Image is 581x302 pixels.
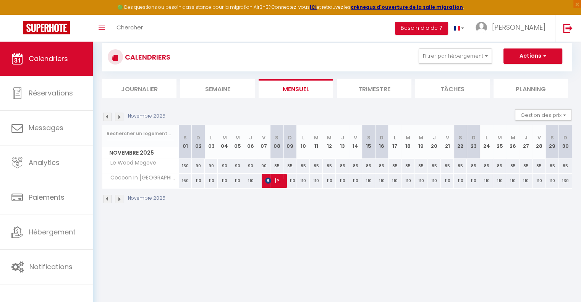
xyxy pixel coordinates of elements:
abbr: J [524,134,528,141]
div: 85 [336,159,349,173]
th: 19 [414,125,427,159]
div: 110 [296,174,309,188]
div: 110 [218,174,231,188]
th: 17 [388,125,401,159]
div: 90 [257,159,270,173]
th: 24 [480,125,493,159]
abbr: M [406,134,410,141]
span: Réservations [29,88,73,98]
abbr: L [210,134,212,141]
div: 85 [414,159,427,173]
span: [PERSON_NAME] [265,173,282,188]
abbr: S [183,134,187,141]
th: 14 [349,125,362,159]
div: 110 [467,174,480,188]
th: 15 [362,125,375,159]
div: 90 [244,159,257,173]
div: 85 [520,159,532,173]
div: 110 [480,174,493,188]
span: Notifications [29,262,73,271]
div: 110 [545,174,558,188]
abbr: V [354,134,357,141]
div: 110 [506,174,519,188]
abbr: L [394,134,396,141]
div: 90 [192,159,205,173]
th: 10 [296,125,309,159]
button: Gestion des prix [515,109,572,121]
div: 110 [336,174,349,188]
div: 85 [388,159,401,173]
li: Planning [494,79,568,98]
div: 110 [427,174,440,188]
th: 27 [520,125,532,159]
div: 85 [401,159,414,173]
span: Le Wood Megeve [104,159,158,167]
th: 01 [179,125,192,159]
th: 11 [310,125,323,159]
div: 85 [545,159,558,173]
div: 85 [296,159,309,173]
button: Actions [503,48,562,64]
div: 160 [179,174,192,188]
li: Tâches [415,79,490,98]
button: Filtrer par hébergement [419,48,492,64]
div: 110 [310,174,323,188]
span: Calendriers [29,54,68,63]
div: 110 [205,174,218,188]
abbr: M [327,134,332,141]
div: 110 [349,174,362,188]
div: 130 [559,174,572,188]
div: 85 [559,159,572,173]
li: Mensuel [259,79,333,98]
li: Trimestre [337,79,411,98]
abbr: L [302,134,304,141]
div: 110 [414,174,427,188]
abbr: V [445,134,449,141]
th: 02 [192,125,205,159]
th: 29 [545,125,558,159]
abbr: J [341,134,344,141]
div: 110 [283,174,296,188]
abbr: D [472,134,476,141]
abbr: M [497,134,502,141]
div: 85 [283,159,296,173]
div: 85 [467,159,480,173]
div: 85 [362,159,375,173]
span: Analytics [29,158,60,167]
abbr: D [380,134,384,141]
div: 85 [532,159,545,173]
abbr: D [196,134,200,141]
div: 90 [231,159,244,173]
p: Novembre 2025 [128,195,165,202]
div: 85 [323,159,336,173]
div: 85 [454,159,467,173]
abbr: D [563,134,567,141]
div: 85 [310,159,323,173]
p: Novembre 2025 [128,113,165,120]
abbr: S [459,134,462,141]
abbr: V [537,134,541,141]
li: Journalier [102,79,176,98]
th: 18 [401,125,414,159]
li: Semaine [180,79,255,98]
span: Messages [29,123,63,132]
th: 03 [205,125,218,159]
div: 90 [218,159,231,173]
div: 85 [270,159,283,173]
div: 85 [480,159,493,173]
th: 25 [493,125,506,159]
th: 12 [323,125,336,159]
span: Paiements [29,192,65,202]
th: 20 [427,125,440,159]
th: 30 [559,125,572,159]
abbr: S [550,134,554,141]
div: 110 [323,174,336,188]
th: 09 [283,125,296,159]
th: 26 [506,125,519,159]
abbr: J [249,134,252,141]
th: 05 [231,125,244,159]
abbr: D [288,134,292,141]
th: 04 [218,125,231,159]
abbr: S [367,134,371,141]
div: 110 [362,174,375,188]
